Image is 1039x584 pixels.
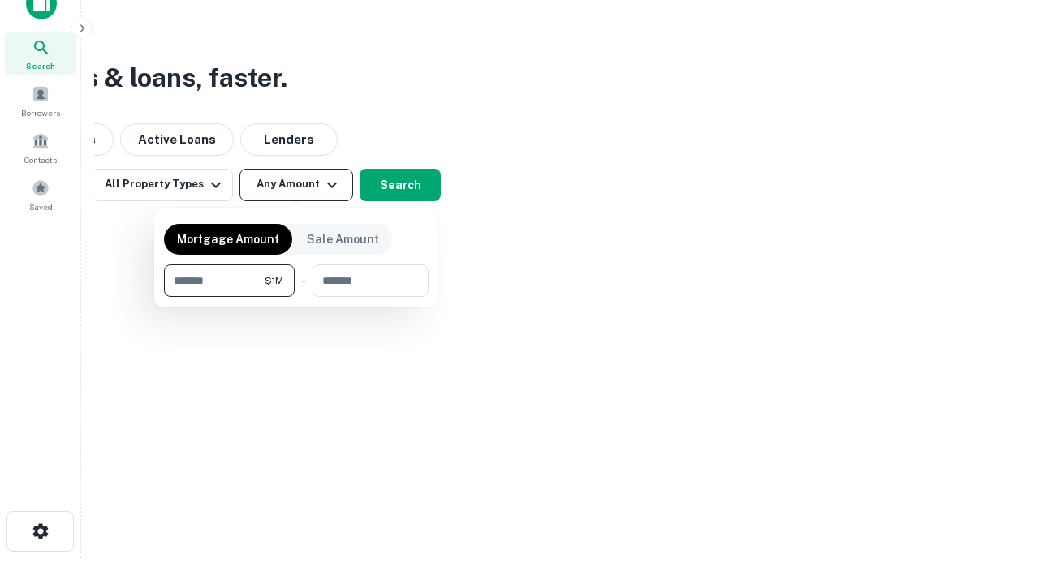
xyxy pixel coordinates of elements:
[958,454,1039,532] iframe: Chat Widget
[177,230,279,248] p: Mortgage Amount
[265,273,283,288] span: $1M
[307,230,379,248] p: Sale Amount
[301,264,306,297] div: -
